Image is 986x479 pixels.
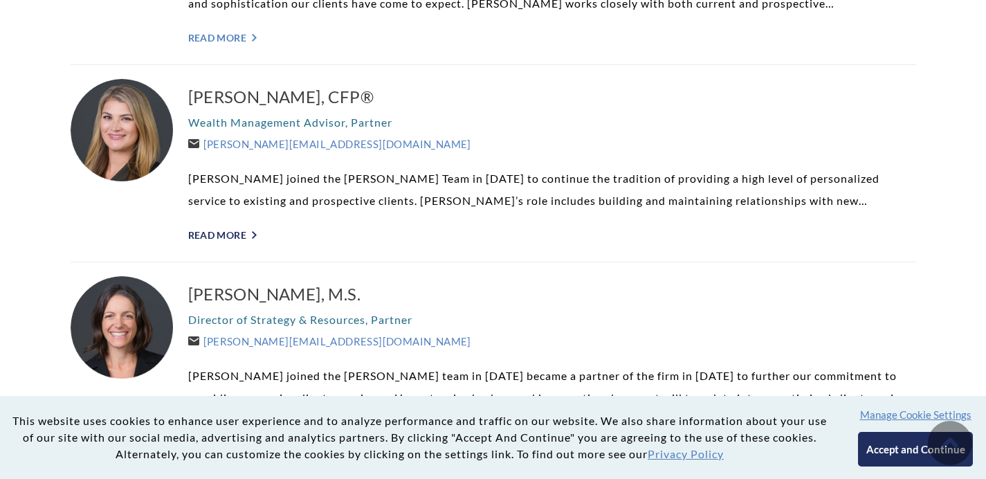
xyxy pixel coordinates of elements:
[188,86,916,108] a: [PERSON_NAME], CFP®
[188,335,471,347] a: [PERSON_NAME][EMAIL_ADDRESS][DOMAIN_NAME]
[648,447,724,460] a: Privacy Policy
[860,408,971,421] button: Manage Cookie Settings
[188,138,471,150] a: [PERSON_NAME][EMAIL_ADDRESS][DOMAIN_NAME]
[188,365,916,431] p: [PERSON_NAME] joined the [PERSON_NAME] team in [DATE] became a partner of the firm in [DATE] to f...
[188,32,916,44] a: Read More ">
[188,283,916,305] a: [PERSON_NAME], M.S.
[188,229,916,241] a: Read More ">
[11,413,828,462] p: This website uses cookies to enhance user experience and to analyze performance and traffic on ou...
[188,168,916,212] p: [PERSON_NAME] joined the [PERSON_NAME] Team in [DATE] to continue the tradition of providing a hi...
[858,432,972,467] button: Accept and Continue
[188,309,916,331] p: Director of Strategy & Resources, Partner
[188,111,916,134] p: Wealth Management Advisor, Partner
